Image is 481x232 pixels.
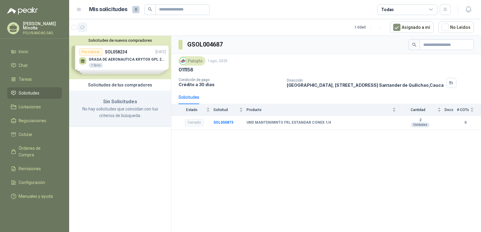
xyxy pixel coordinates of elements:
th: Cantidad [400,104,445,115]
a: Inicio [7,46,62,57]
span: Cantidad [400,108,436,112]
a: Negociaciones [7,115,62,126]
h3: GSOL004687 [187,40,224,49]
span: Solicitudes [19,90,39,96]
th: Producto [247,104,400,115]
span: Solicitud [213,108,238,112]
th: Solicitud [213,104,247,115]
span: search [412,43,416,47]
a: Manuales y ayuda [7,191,62,202]
b: 2 [400,118,441,123]
p: Condición de pago [179,78,282,82]
a: Configuración [7,177,62,188]
a: SOL050873 [213,120,233,125]
p: [PERSON_NAME] Minotta [23,22,62,30]
button: No Leídos [438,22,474,33]
a: Solicitudes [7,87,62,99]
img: Company Logo [180,58,186,64]
p: Crédito a 30 días [179,82,282,87]
span: Negociaciones [19,117,46,124]
a: Remisiones [7,163,62,174]
span: Manuales y ayuda [19,193,53,200]
h1: Mis solicitudes [89,5,127,14]
span: Inicio [19,48,28,55]
span: Configuración [19,179,45,186]
span: Tareas [19,76,32,83]
p: 011158 [179,67,193,73]
span: 0 [132,6,139,13]
img: Logo peakr [7,7,38,14]
span: # COTs [457,108,469,112]
button: Asignado a mi [390,22,434,33]
div: Solicitudes de tus compradores [69,79,171,91]
div: Unidades [411,122,430,127]
div: Solicitudes [179,94,199,101]
a: Chat [7,60,62,71]
a: Órdenes de Compra [7,143,62,161]
div: Cerrado [185,119,204,126]
span: Cotizar [19,131,32,138]
div: Patojito [179,56,205,65]
p: 1 ago, 2025 [208,58,228,64]
h3: Sin Solicitudes [76,98,164,106]
a: Licitaciones [7,101,62,113]
p: Dirección [287,78,444,83]
p: No hay solicitudes que coincidan con tus criterios de búsqueda. [76,106,164,119]
div: 1 - 0 de 0 [354,23,385,32]
span: search [148,7,152,11]
th: # COTs [457,104,481,115]
div: Todas [381,6,394,13]
p: POLYBANDAS SAS [23,31,62,35]
b: UND MANTENIMNTO FRL ESTANDAR CONEX 1/4 [247,120,331,125]
span: Estado [179,108,205,112]
b: 0 [457,120,474,125]
span: Órdenes de Compra [19,145,56,158]
a: Cotizar [7,129,62,140]
a: Tareas [7,74,62,85]
button: Solicitudes de nuevos compradores [72,38,169,43]
span: Chat [19,62,28,69]
span: Licitaciones [19,104,41,110]
span: Producto [247,108,391,112]
div: Solicitudes de nuevos compradoresPor cotizarSOL058234[DATE] GRASA DE AERONAUTICA KRYTOX GPL 207 (... [69,36,171,79]
th: Docs [445,104,457,115]
span: Remisiones [19,165,41,172]
th: Estado [171,104,213,115]
p: [GEOGRAPHIC_DATA], [STREET_ADDRESS] Santander de Quilichao , Cauca [287,83,444,88]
